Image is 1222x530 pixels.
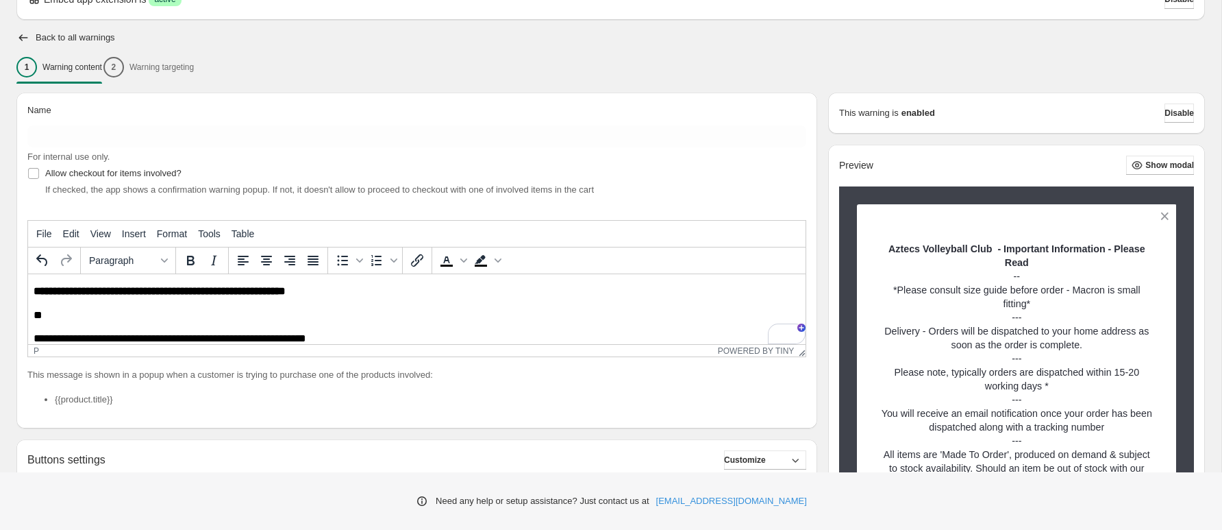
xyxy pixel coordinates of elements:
[881,352,1153,365] p: ---
[718,346,795,356] a: Powered by Tiny
[881,448,1153,516] p: All items are 'Made To Order', produced on demand & subject to stock availability. Should an item...
[656,494,807,508] a: [EMAIL_ADDRESS][DOMAIN_NAME]
[31,249,54,272] button: Undo
[36,228,52,239] span: File
[435,249,469,272] div: Text color
[89,255,156,266] span: Paragraph
[301,249,325,272] button: Justify
[881,269,1153,283] p: --
[179,249,202,272] button: Bold
[16,57,37,77] div: 1
[202,249,225,272] button: Italic
[881,283,1153,311] p: *Please consult size guide before order - Macron is small fitting*
[63,228,79,239] span: Edit
[881,393,1153,407] p: ---
[90,228,111,239] span: View
[839,160,873,171] h2: Preview
[406,249,429,272] button: Insert/edit link
[365,249,399,272] div: Numbered list
[122,228,146,239] span: Insert
[232,249,255,272] button: Align left
[255,249,278,272] button: Align center
[839,106,899,120] p: This warning is
[42,62,102,73] p: Warning content
[16,53,102,82] button: 1Warning content
[55,393,806,407] li: {{product.title}}
[331,249,365,272] div: Bullet list
[881,324,1153,352] p: Delivery - Orders will be dispatched to your home address as soon as the order is complete.
[45,168,182,178] span: Allow checkout for items involved?
[27,453,105,466] h2: Buttons settings
[36,32,115,43] h2: Back to all warnings
[27,152,110,162] span: For internal use only.
[27,105,51,115] span: Name
[881,311,1153,324] p: ---
[724,450,806,470] button: Customize
[198,228,221,239] span: Tools
[1164,104,1194,123] button: Disable
[28,274,806,344] iframe: Rich Text Area
[45,184,594,195] span: If checked, the app shows a confirmation warning popup. If not, it doesn't allow to proceed to ch...
[157,228,187,239] span: Format
[794,345,806,357] div: Resize
[232,228,254,239] span: Table
[724,455,766,466] span: Customize
[5,11,772,413] body: To enrich screen reader interactions, please activate Accessibility in Grammarly extension settings
[1145,160,1194,171] span: Show modal
[278,249,301,272] button: Align right
[1126,156,1194,175] button: Show modal
[469,249,503,272] div: Background color
[881,365,1153,393] p: Please note, typically orders are dispatched within 15-20 working days *
[84,249,173,272] button: Formats
[888,243,1145,268] strong: Aztecs Volleyball Club - Important Information - Please Read
[34,346,39,356] div: p
[27,368,806,382] p: This message is shown in a popup when a customer is trying to purchase one of the products involved:
[901,106,935,120] strong: enabled
[881,434,1153,448] p: ---
[881,407,1153,434] p: You will receive an email notification once your order has been dispatched along with a tracking ...
[1164,108,1194,119] span: Disable
[54,249,77,272] button: Redo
